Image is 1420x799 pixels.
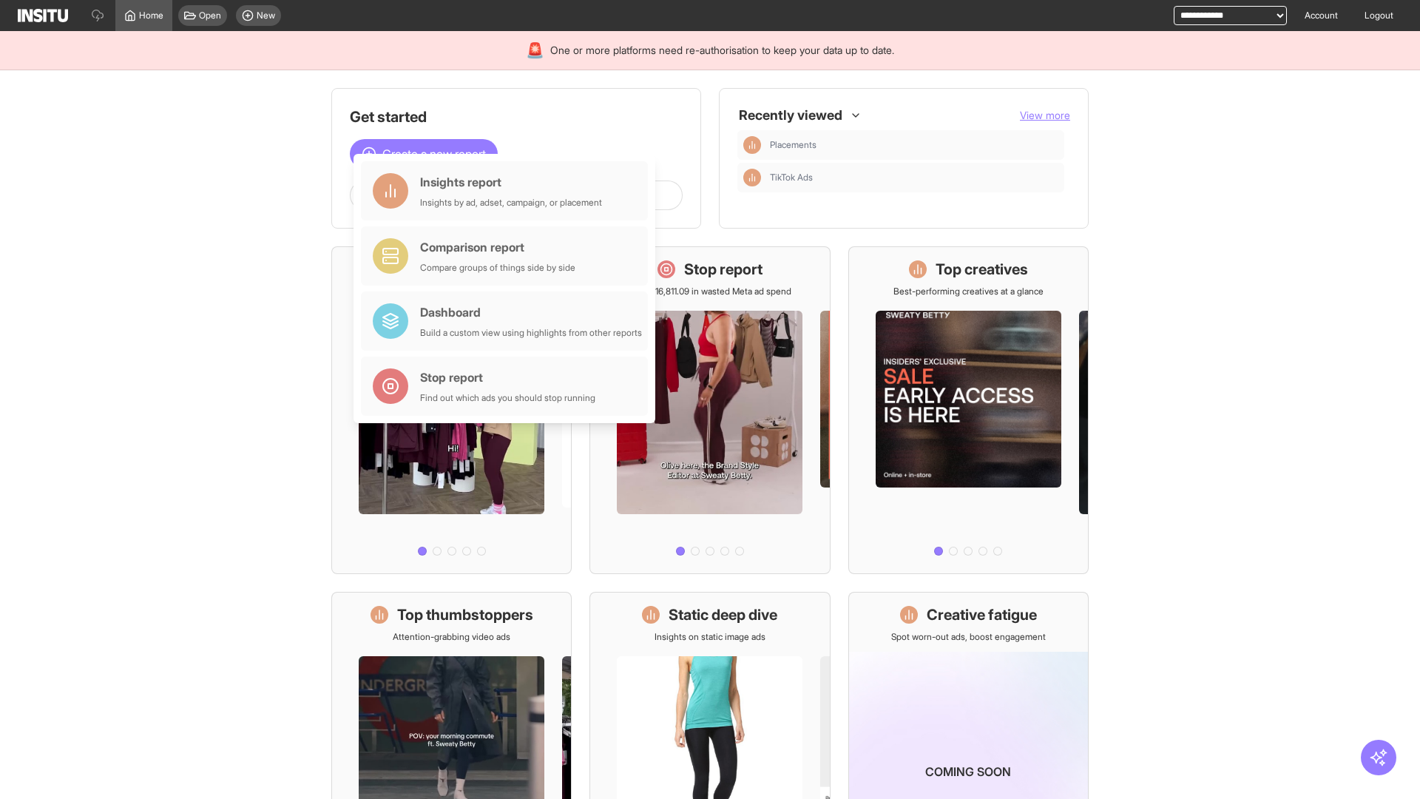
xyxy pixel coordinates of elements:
div: Find out which ads you should stop running [420,392,595,404]
div: Comparison report [420,238,575,256]
button: Create a new report [350,139,498,169]
span: Placements [770,139,1058,151]
h1: Static deep dive [669,604,777,625]
div: 🚨 [526,40,544,61]
span: TikTok Ads [770,172,1058,183]
h1: Get started [350,107,683,127]
span: Create a new report [382,145,486,163]
a: Stop reportSave £16,811.09 in wasted Meta ad spend [589,246,830,574]
p: Attention-grabbing video ads [393,631,510,643]
span: TikTok Ads [770,172,813,183]
span: Open [199,10,221,21]
div: Dashboard [420,303,642,321]
div: Insights [743,169,761,186]
h1: Stop report [684,259,763,280]
span: View more [1020,109,1070,121]
span: One or more platforms need re-authorisation to keep your data up to date. [550,43,894,58]
div: Build a custom view using highlights from other reports [420,327,642,339]
a: Top creativesBest-performing creatives at a glance [848,246,1089,574]
p: Insights on static image ads [655,631,765,643]
div: Insights by ad, adset, campaign, or placement [420,197,602,209]
p: Best-performing creatives at a glance [893,286,1044,297]
span: New [257,10,275,21]
div: Stop report [420,368,595,386]
a: What's live nowSee all active ads instantly [331,246,572,574]
p: Save £16,811.09 in wasted Meta ad spend [629,286,791,297]
button: View more [1020,108,1070,123]
h1: Top thumbstoppers [397,604,533,625]
h1: Top creatives [936,259,1028,280]
img: Logo [18,9,68,22]
div: Compare groups of things side by side [420,262,575,274]
div: Insights report [420,173,602,191]
span: Home [139,10,163,21]
div: Insights [743,136,761,154]
span: Placements [770,139,816,151]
